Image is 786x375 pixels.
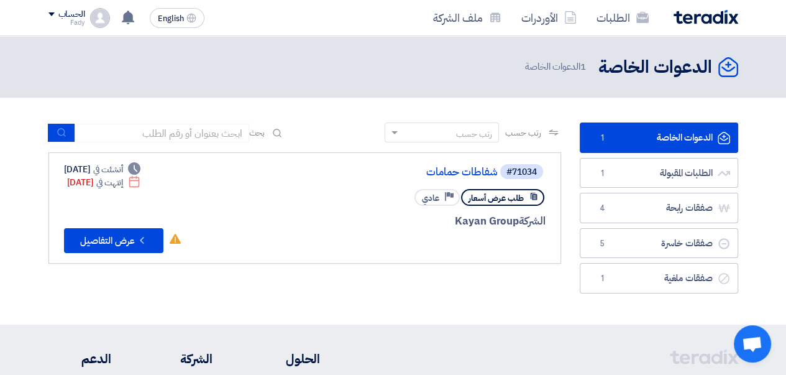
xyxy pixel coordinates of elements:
[580,60,586,73] span: 1
[595,272,610,285] span: 1
[423,3,511,32] a: ملف الشركة
[249,167,498,178] a: شفاطات حمامات
[247,213,546,229] div: Kayan Group
[148,350,212,368] li: الشركة
[511,3,587,32] a: الأوردرات
[505,126,541,139] span: رتب حسب
[580,228,738,259] a: صفقات خاسرة5
[468,192,524,204] span: طلب عرض أسعار
[64,163,141,176] div: [DATE]
[250,350,320,368] li: الحلول
[674,10,738,24] img: Teradix logo
[595,167,610,180] span: 1
[249,126,265,139] span: بحث
[48,350,111,368] li: الدعم
[525,60,588,74] span: الدعوات الخاصة
[93,163,123,176] span: أنشئت في
[595,202,610,215] span: 4
[734,325,771,363] div: Open chat
[64,228,163,253] button: عرض التفاصيل
[506,168,537,177] div: #71034
[519,213,546,229] span: الشركة
[96,176,123,189] span: إنتهت في
[595,238,610,250] span: 5
[580,123,738,153] a: الدعوات الخاصة1
[48,19,85,26] div: Fady
[595,132,610,144] span: 1
[75,124,249,142] input: ابحث بعنوان أو رقم الطلب
[456,127,492,141] div: رتب حسب
[580,158,738,188] a: الطلبات المقبولة1
[587,3,659,32] a: الطلبات
[580,263,738,294] a: صفقات ملغية1
[158,14,184,23] span: English
[67,176,141,189] div: [DATE]
[58,9,85,20] div: الحساب
[580,193,738,223] a: صفقات رابحة4
[90,8,110,28] img: profile_test.png
[422,192,439,204] span: عادي
[150,8,204,28] button: English
[598,55,712,80] h2: الدعوات الخاصة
